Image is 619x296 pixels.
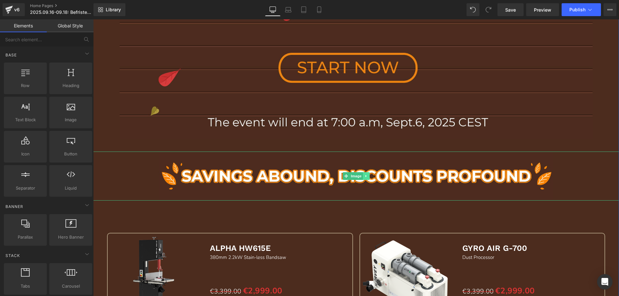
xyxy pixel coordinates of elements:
div: Open Intercom Messenger [597,274,613,290]
button: Undo [467,3,479,16]
span: Parallax [6,234,45,241]
button: Publish [562,3,601,16]
span: Button [51,151,90,157]
span: Library [106,7,121,13]
span: Tabs [6,283,45,290]
a: Mobile [311,3,327,16]
button: Redo [482,3,495,16]
a: Desktop [265,3,280,16]
span: Save [505,6,516,13]
a: Preview [526,3,559,16]
div: v6 [13,5,21,14]
b: ALPHA HW615E [117,224,178,233]
span: Row [6,82,45,89]
span: Hero Banner [51,234,90,241]
span: Image [51,116,90,123]
span: Carousel [51,283,90,290]
a: v6 [3,3,25,16]
span: €3,399.00 [117,268,148,276]
span: Image [256,153,270,161]
a: New Library [93,3,125,16]
button: More [604,3,616,16]
span: Preview [534,6,551,13]
span: Stack [5,252,21,259]
span: Liquid [51,185,90,192]
span: Dust Processor [369,235,401,241]
span: Text Block [6,116,45,123]
span: €2,999.00 [150,264,189,279]
span: 380mm 2.2kW Stain-less Bandsaw [117,235,193,241]
span: 2025.09.16-09.18: Befristetes Angebot—Jetzt zugreifen! [30,10,92,15]
a: Global Style [47,19,93,32]
b: GYRO AIR G-700 [369,224,434,233]
a: Expand / Collapse [270,153,276,161]
span: Base [5,52,17,58]
span: Heading [51,82,90,89]
span: €3,399.00 [369,268,400,276]
a: Home Pages [30,3,104,8]
span: €2,999.00 [402,264,441,279]
span: Banner [5,203,24,210]
span: Separator [6,185,45,192]
span: Publish [569,7,585,12]
span: Icon [6,151,45,157]
a: Laptop [280,3,296,16]
a: Tablet [296,3,311,16]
